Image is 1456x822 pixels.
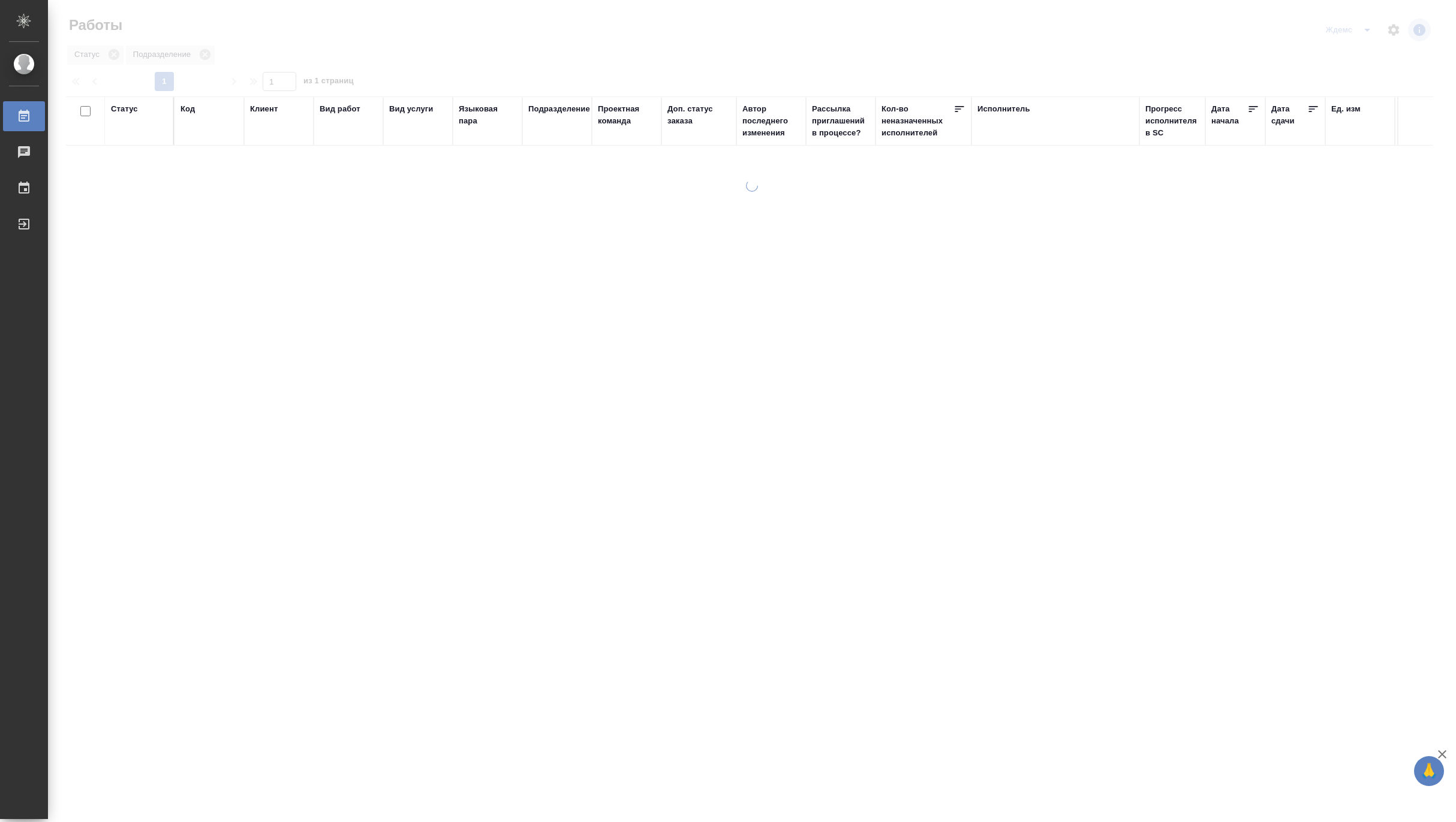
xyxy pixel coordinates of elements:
[598,103,655,127] div: Проектная команда
[1331,103,1361,115] div: Ед. изм
[181,103,195,115] div: Код
[528,103,590,115] div: Подразделение
[389,103,434,115] div: Вид услуги
[812,103,870,139] div: Рассылка приглашений в процессе?
[1419,758,1439,784] span: 🙏
[667,103,730,127] div: Доп. статус заказа
[459,103,516,127] div: Языковая пара
[882,103,953,139] div: Кол-во неназначенных исполнителей
[1145,103,1199,139] div: Прогресс исполнителя в SC
[1414,756,1444,786] button: 🙏
[1271,103,1307,127] div: Дата сдачи
[742,103,800,139] div: Автор последнего изменения
[977,103,1030,115] div: Исполнитель
[111,103,138,115] div: Статус
[250,103,278,115] div: Клиент
[1211,103,1247,127] div: Дата начала
[320,103,360,115] div: Вид работ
